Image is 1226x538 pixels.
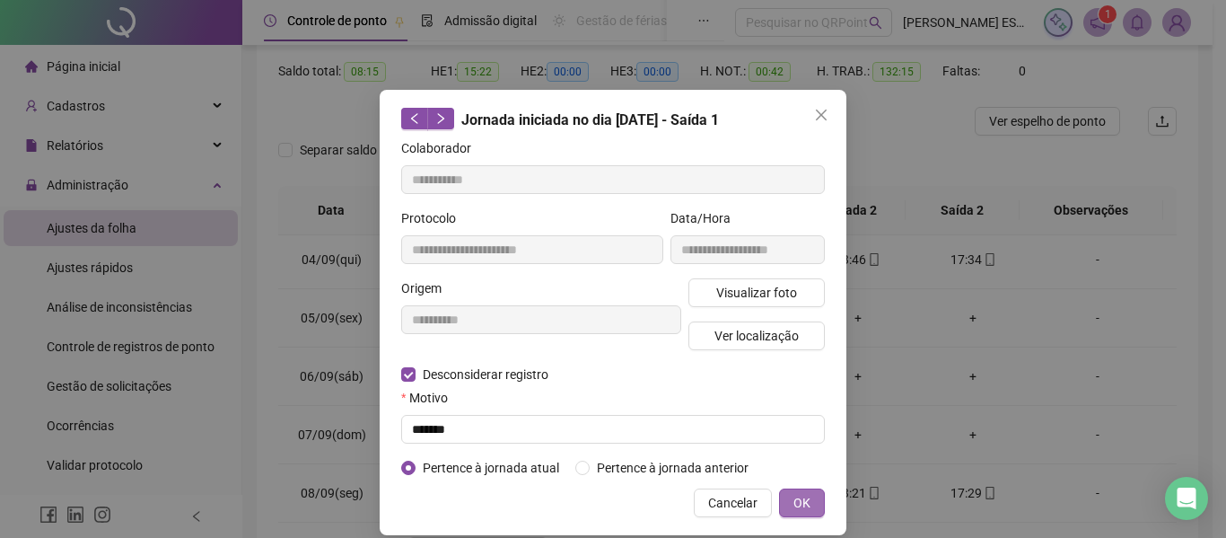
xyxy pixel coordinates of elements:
[401,138,483,158] label: Colaborador
[590,458,756,478] span: Pertence à jornada anterior
[688,278,825,307] button: Visualizar foto
[401,388,460,408] label: Motivo
[401,208,468,228] label: Protocolo
[1165,477,1208,520] div: Open Intercom Messenger
[401,108,825,131] div: Jornada iniciada no dia [DATE] - Saída 1
[416,365,556,384] span: Desconsiderar registro
[793,493,810,513] span: OK
[714,326,799,346] span: Ver localização
[716,283,797,303] span: Visualizar foto
[427,108,454,129] button: right
[401,278,453,298] label: Origem
[670,208,742,228] label: Data/Hora
[807,101,836,129] button: Close
[779,489,825,517] button: OK
[434,112,447,125] span: right
[694,489,772,517] button: Cancelar
[408,112,421,125] span: left
[708,493,757,513] span: Cancelar
[401,108,428,129] button: left
[814,108,828,122] span: close
[688,322,825,350] button: Ver localização
[416,458,566,478] span: Pertence à jornada atual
